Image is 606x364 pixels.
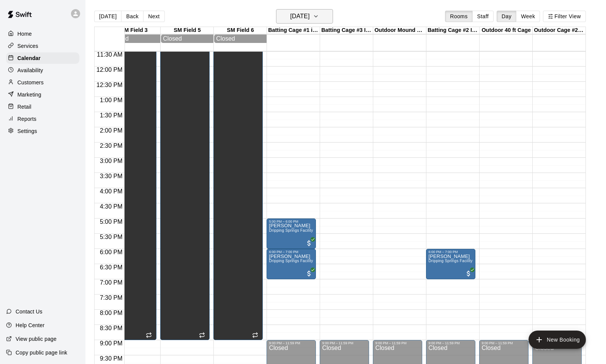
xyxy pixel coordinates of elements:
span: All customers have paid [305,270,313,277]
span: 6:30 PM [98,264,125,271]
div: 6:00 PM – 7:00 PM [428,250,473,254]
a: Availability [6,65,79,76]
p: Home [17,30,32,38]
div: 9:00 PM – 11:59 PM [375,341,420,345]
span: 5:00 PM [98,218,125,225]
span: 12:30 PM [95,82,124,88]
a: Settings [6,125,79,137]
span: 6:00 PM [98,249,125,255]
button: [DATE] [94,11,122,22]
div: SM Field 5 [161,27,214,34]
h6: [DATE] [290,11,309,22]
div: 6:00 PM – 7:00 PM [269,250,314,254]
button: Filter View [543,11,585,22]
div: Outdoor 40 ft Cage [480,27,533,34]
p: Availability [17,66,43,74]
span: Recurring event [252,332,258,338]
div: Batting Cage #1 indoor [267,27,320,34]
button: add [529,331,586,349]
a: Services [6,40,79,52]
p: Settings [17,127,37,135]
span: 4:30 PM [98,203,125,210]
button: Week [516,11,540,22]
p: Marketing [17,91,41,98]
a: Home [6,28,79,40]
span: 8:30 PM [98,325,125,331]
span: 9:30 PM [98,355,125,362]
a: Marketing [6,89,79,100]
button: Rooms [445,11,472,22]
div: 9:00 PM – 11:59 PM [322,341,367,345]
span: 3:30 PM [98,173,125,179]
button: [DATE] [276,9,333,24]
div: 9:00 PM – 11:59 PM [269,341,314,345]
span: 3:00 PM [98,158,125,164]
span: 7:30 PM [98,294,125,301]
p: View public page [16,335,57,343]
p: Calendar [17,54,41,62]
span: Recurring event [146,332,152,338]
span: Recurring event [199,332,205,338]
p: Help Center [16,321,44,329]
div: 5:00 PM – 6:00 PM [269,220,314,223]
div: Closed [163,35,211,42]
div: Outdoor Cage #2-50 foot [533,27,586,34]
span: Dripping Springs Facility Indoor Climate Controlled Cage Rental #2 [428,259,549,263]
span: 5:30 PM [98,234,125,240]
div: 5:00 PM – 6:00 PM: Susan Lucas [267,218,316,249]
span: All customers have paid [465,270,472,277]
div: Batting Cage #2 Indoor [426,27,480,34]
span: 2:30 PM [98,142,125,149]
span: 7:00 PM [98,279,125,286]
span: Dripping Springs Facility Indoor Climate Controlled Cage Rental #1 [269,259,390,263]
div: 9:00 PM – 11:59 PM [481,341,526,345]
div: Outdoor Mound Bullpen [373,27,426,34]
span: 8:00 PM [98,310,125,316]
a: Calendar [6,52,79,64]
div: SM Field 6 [214,27,267,34]
button: Day [497,11,516,22]
a: Reports [6,113,79,125]
span: 1:30 PM [98,112,125,119]
span: 12:00 PM [95,66,124,73]
p: Customers [17,79,44,86]
div: 9:00 PM – 11:59 PM [428,341,473,345]
span: 4:00 PM [98,188,125,195]
button: Next [143,11,164,22]
a: Retail [6,101,79,112]
p: Retail [17,103,32,111]
div: 6:00 PM – 7:00 PM: James Miles [426,249,475,279]
span: Dripping Springs Facility Indoor Climate Controlled Cage Rental #1 [269,228,390,233]
span: 11:30 AM [95,51,125,58]
button: Back [121,11,144,22]
span: 1:00 PM [98,97,125,103]
div: Batting Cage #3 Indoor [320,27,373,34]
p: Copy public page link [16,349,67,356]
p: Reports [17,115,36,123]
span: 9:00 PM [98,340,125,347]
div: Closed [216,35,265,42]
p: Contact Us [16,308,43,315]
div: SM Field 3 [107,27,161,34]
div: 6:00 PM – 7:00 PM: Levi Thompson [267,249,316,279]
span: All customers have paid [305,239,313,247]
span: 2:00 PM [98,127,125,134]
p: Services [17,42,38,50]
div: Closed [110,35,158,42]
a: Customers [6,77,79,88]
button: Staff [472,11,494,22]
